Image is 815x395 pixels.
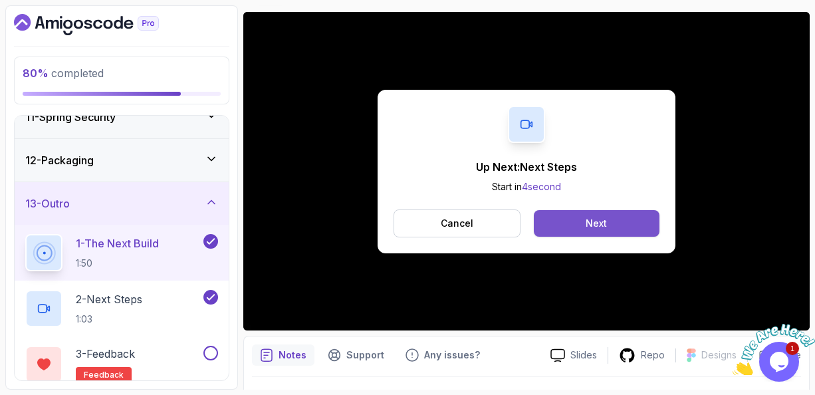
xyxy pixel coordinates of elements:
button: Support button [320,344,392,366]
button: 2-Next Steps1:03 [25,290,218,327]
h3: 12 - Packaging [25,152,94,168]
p: Start in [476,180,577,194]
button: 13-Outro [15,182,229,225]
button: Cancel [394,209,521,237]
p: Up Next: Next Steps [476,159,577,175]
span: completed [23,66,104,80]
p: Support [346,348,384,362]
h3: 13 - Outro [25,196,70,211]
button: Next [534,210,659,237]
h3: 11 - Spring Security [25,109,116,125]
p: 1:03 [76,313,142,326]
p: Notes [279,348,306,362]
p: 1 - The Next Build [76,235,159,251]
a: Dashboard [14,14,189,35]
span: 4 second [522,181,561,192]
button: notes button [252,344,314,366]
p: 2 - Next Steps [76,291,142,307]
p: Any issues? [424,348,480,362]
p: Designs [701,348,737,362]
iframe: chat widget [733,312,815,375]
button: 1-The Next Build1:50 [25,234,218,271]
p: Repo [641,348,665,362]
a: Repo [608,347,675,364]
a: Slides [540,348,608,362]
button: 11-Spring Security [15,96,229,138]
p: Cancel [441,217,473,230]
button: 3-Feedbackfeedback [25,346,218,383]
button: Feedback button [398,344,488,366]
span: feedback [84,370,124,380]
button: 12-Packaging [15,139,229,182]
iframe: 2 - The Next Build [243,12,810,330]
div: Next [586,217,607,230]
span: 80 % [23,66,49,80]
p: 3 - Feedback [76,346,135,362]
p: Slides [570,348,597,362]
p: 1:50 [76,257,159,270]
